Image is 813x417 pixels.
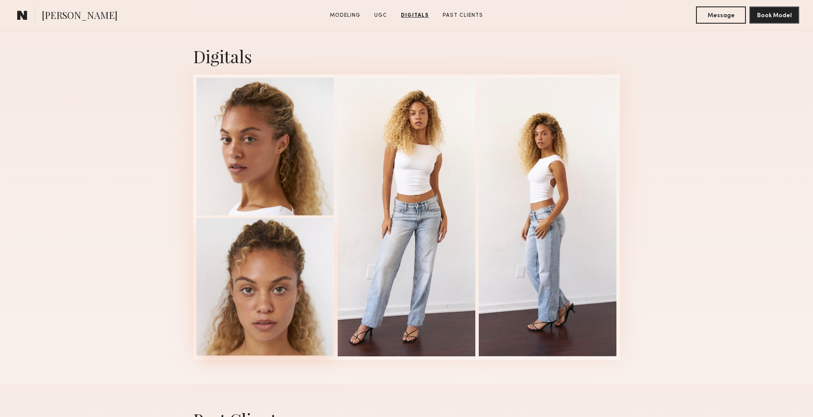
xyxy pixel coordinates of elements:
[439,12,487,19] a: Past Clients
[749,11,799,18] a: Book Model
[326,12,364,19] a: Modeling
[749,6,799,24] button: Book Model
[42,9,117,24] span: [PERSON_NAME]
[193,45,620,67] div: Digitals
[371,12,391,19] a: UGC
[397,12,432,19] a: Digitals
[696,6,746,24] button: Message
